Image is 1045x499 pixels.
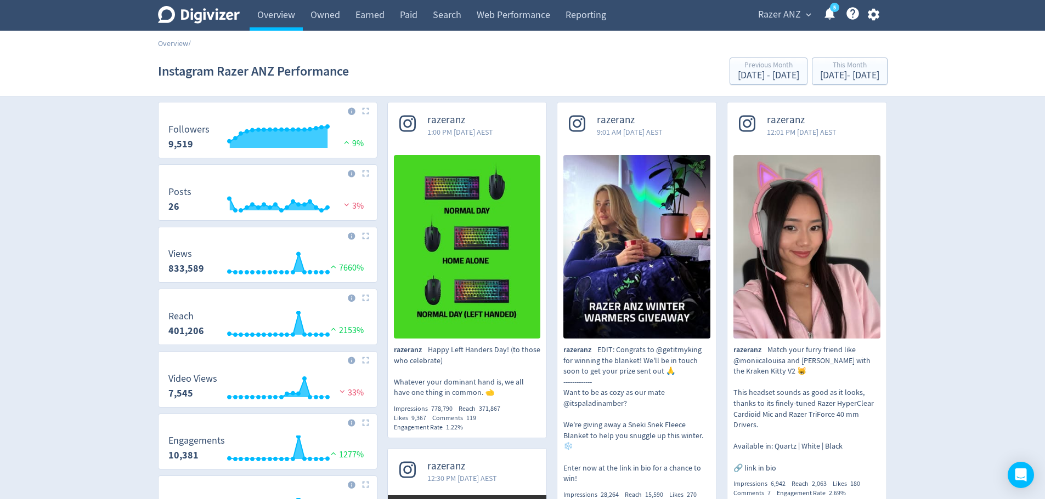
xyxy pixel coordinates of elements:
span: 9,367 [411,414,426,422]
img: Placeholder [362,294,369,301]
button: Previous Month[DATE] - [DATE] [730,58,807,85]
div: Previous Month [738,61,799,71]
div: This Month [820,61,879,71]
span: 15,590 [645,490,663,499]
span: 2,063 [812,479,827,488]
span: 9% [341,138,364,149]
span: 180 [850,479,860,488]
img: Placeholder [362,357,369,364]
button: Razer ANZ [754,6,814,24]
svg: Views 833,589 [163,249,372,278]
span: razeranz [767,114,837,127]
strong: 9,519 [168,137,193,151]
dt: Video Views [168,372,217,385]
svg: Video Views 7,545 [163,374,372,403]
img: Placeholder [362,419,369,426]
span: 6,942 [771,479,786,488]
span: razeranz [597,114,663,127]
a: 5 [830,3,839,12]
span: 1.22% [446,423,463,432]
div: Reach [459,404,506,414]
div: [DATE] - [DATE] [820,71,879,81]
strong: 7,545 [168,387,193,400]
dt: Engagements [168,434,225,447]
p: EDIT: Congrats to @getitmyking for winning the blanket! We'll be in touch soon to get your prize ... [563,345,710,484]
a: razeranz1:00 PM [DATE] AESTHappy Left Handers Day! (to those who celebrate) Whatever your dominan... [388,102,547,432]
a: Overview [158,38,188,48]
span: 9:01 AM [DATE] AEST [597,127,663,137]
svg: Reach 401,206 [163,311,372,340]
img: positive-performance.svg [328,262,339,271]
svg: Posts 26 [163,187,372,216]
span: Razer ANZ [758,6,801,24]
a: razeranz12:01 PM [DATE] AESTMatch your furry friend like @moniicalouisa and Obii with the Kraken ... [727,102,886,498]
strong: 401,206 [168,324,204,337]
span: 778,790 [431,404,453,413]
img: positive-performance.svg [341,138,352,146]
span: razeranz [733,345,767,355]
span: 7 [767,489,771,497]
div: Engagement Rate [777,489,852,498]
strong: 10,381 [168,449,199,462]
dt: Posts [168,186,191,198]
svg: Followers 9,519 [163,124,372,153]
div: Likes [833,479,866,489]
span: / [188,38,191,48]
img: EDIT: Congrats to @getitmyking for winning the blanket! We'll be in touch soon to get your prize ... [563,155,710,339]
div: [DATE] - [DATE] [738,71,799,81]
span: 1277% [328,449,364,460]
div: Comments [733,489,777,498]
img: Match your furry friend like @moniicalouisa and Obii with the Kraken Kitty V2 😸 This headset soun... [733,155,880,339]
span: 1:00 PM [DATE] AEST [427,127,493,137]
strong: 26 [168,200,179,213]
span: 2153% [328,325,364,336]
div: Likes [394,414,432,423]
div: Engagement Rate [394,423,469,432]
div: Open Intercom Messenger [1008,462,1034,488]
img: negative-performance.svg [337,387,348,395]
span: razeranz [427,114,493,127]
span: razeranz [427,460,497,473]
text: 5 [833,4,835,12]
span: 12:01 PM [DATE] AEST [767,127,837,137]
img: positive-performance.svg [328,325,339,333]
span: 2.69% [829,489,846,497]
img: negative-performance.svg [341,200,352,209]
p: Happy Left Handers Day! (to those who celebrate) Whatever your dominant hand is, we all have one ... [394,345,541,398]
span: 7660% [328,262,364,273]
dt: Reach [168,310,204,323]
span: 28,264 [601,490,619,499]
img: Placeholder [362,170,369,177]
img: Happy Left Handers Day! (to those who celebrate) Whatever your dominant hand is, we all have one ... [394,155,541,339]
img: positive-performance.svg [328,449,339,457]
svg: Engagements 10,381 [163,435,372,464]
dt: Views [168,248,204,260]
span: razeranz [563,345,597,355]
span: 119 [466,414,476,422]
dt: Followers [168,123,210,136]
div: Reach [792,479,833,489]
span: expand_more [804,10,814,20]
strong: 833,589 [168,262,204,275]
div: Impressions [733,479,792,489]
img: Placeholder [362,232,369,239]
span: 12:30 PM [DATE] AEST [427,473,497,484]
span: razeranz [394,345,428,355]
span: 371,867 [479,404,500,413]
span: 33% [337,387,364,398]
button: This Month[DATE]- [DATE] [812,58,888,85]
p: Match your furry friend like @moniicalouisa and [PERSON_NAME] with the Kraken Kitty V2 😸 This hea... [733,345,880,473]
h1: Instagram Razer ANZ Performance [158,54,349,89]
div: Comments [432,414,482,423]
span: 270 [687,490,697,499]
img: Placeholder [362,481,369,488]
img: Placeholder [362,107,369,114]
div: Impressions [394,404,459,414]
span: 3% [341,200,364,211]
